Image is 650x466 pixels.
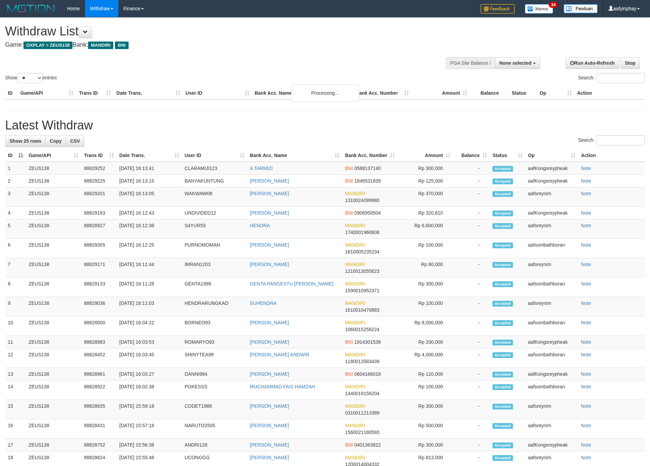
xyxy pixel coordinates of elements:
[525,258,578,278] td: aafsreynim
[453,419,490,439] td: -
[345,242,365,248] span: MANDIRI
[183,87,252,99] th: User ID
[81,149,117,162] th: Trans ID: activate to sort column ascending
[620,57,640,69] a: Stop
[182,219,247,239] td: S4YUR55
[5,162,26,175] td: 1
[398,380,453,400] td: Rp 100,000
[81,207,117,219] td: 88829183
[81,175,117,187] td: 88829225
[345,191,365,196] span: MANDIRI
[81,419,117,439] td: 88828431
[525,4,553,14] img: Button%20Memo.svg
[581,371,591,377] a: Note
[398,336,453,348] td: Rp 200,000
[525,336,578,348] td: aafKongsreypheak
[5,25,427,38] h1: Withdraw List
[26,258,81,278] td: ZEUS138
[182,175,247,187] td: BANYAKUNTUNG
[26,297,81,316] td: ZEUS138
[250,178,289,184] a: [PERSON_NAME]
[117,278,182,297] td: [DATE] 16:11:28
[117,336,182,348] td: [DATE] 16:03:53
[342,149,398,162] th: Bank Acc. Number: activate to sort column ascending
[345,430,379,435] span: Copy 1560021180593 to clipboard
[23,42,72,49] span: OXPLAY > ZEUS138
[453,219,490,239] td: -
[493,223,513,229] span: Accepted
[581,210,591,216] a: Note
[354,339,381,345] span: Copy 1914301538 to clipboard
[182,297,247,316] td: HENDRARUNGKAD
[581,423,591,428] a: Note
[250,223,270,228] a: HENDRA
[581,352,591,357] a: Note
[345,210,353,216] span: BNI
[81,336,117,348] td: 88828983
[81,439,117,451] td: 88828752
[581,455,591,460] a: Note
[117,187,182,207] td: [DATE] 16:13:05
[581,281,591,286] a: Note
[453,380,490,400] td: -
[250,191,289,196] a: [PERSON_NAME]
[81,219,117,239] td: 88828927
[5,42,427,48] h4: Game: Bank:
[81,348,117,368] td: 88828452
[26,207,81,219] td: ZEUS138
[481,4,515,14] img: Feedback.jpg
[493,320,513,326] span: Accepted
[250,403,289,409] a: [PERSON_NAME]
[566,57,619,69] a: Run Auto-Refresh
[345,339,353,345] span: BNI
[250,166,273,171] a: A TARMIZI
[117,400,182,419] td: [DATE] 15:59:18
[26,439,81,451] td: ZEUS138
[66,135,84,147] a: CSV
[493,455,513,461] span: Accepted
[81,400,117,419] td: 88828835
[250,371,289,377] a: [PERSON_NAME]
[345,268,379,274] span: Copy 1210013055623 to clipboard
[5,175,26,187] td: 2
[493,442,513,448] span: Accepted
[345,410,379,416] span: Copy 0310011213389 to clipboard
[18,87,76,99] th: Game/API
[493,178,513,184] span: Accepted
[250,281,333,286] a: GENTA PANGESTU [PERSON_NAME]
[117,348,182,368] td: [DATE] 16:03:45
[250,339,289,345] a: [PERSON_NAME]
[117,258,182,278] td: [DATE] 16:11:44
[117,175,182,187] td: [DATE] 16:13:15
[182,149,247,162] th: User ID: activate to sort column ascending
[117,439,182,451] td: [DATE] 15:56:38
[117,380,182,400] td: [DATE] 16:02:38
[453,239,490,258] td: -
[345,307,379,313] span: Copy 1610010470883 to clipboard
[81,316,117,336] td: 88828500
[493,243,513,248] span: Accepted
[493,262,513,268] span: Accepted
[398,219,453,239] td: Rp 6,600,000
[345,403,365,409] span: MANDIRI
[5,419,26,439] td: 16
[26,278,81,297] td: ZEUS138
[5,207,26,219] td: 4
[493,352,513,358] span: Accepted
[26,187,81,207] td: ZEUS138
[453,297,490,316] td: -
[182,400,247,419] td: CODET1988
[345,178,353,184] span: BNI
[493,191,513,197] span: Accepted
[398,278,453,297] td: Rp 300,000
[525,175,578,187] td: aafKongsreypheak
[493,211,513,216] span: Accepted
[493,281,513,287] span: Accepted
[345,288,379,293] span: Copy 1590010952371 to clipboard
[398,316,453,336] td: Rp 8,000,000
[574,87,645,99] th: Action
[525,239,578,258] td: aafsombathboran
[354,210,381,216] span: Copy 0906959504 to clipboard
[117,368,182,380] td: [DATE] 16:03:27
[495,57,540,69] button: None selected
